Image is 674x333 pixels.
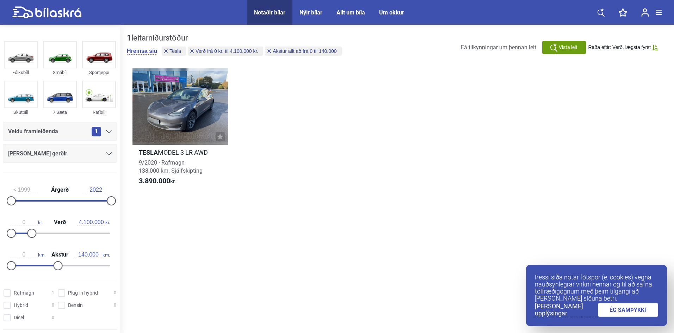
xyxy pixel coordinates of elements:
a: [PERSON_NAME] upplýsingar [535,303,598,317]
a: ÉG SAMÞYKKI [598,303,658,317]
div: leitarniðurstöður [127,33,344,43]
a: Um okkur [379,9,404,16]
div: Skutbíll [4,108,38,116]
span: kr. [139,177,176,185]
a: TeslaMODEL 3 LR AWD9/2020 · Rafmagn138.000 km. Sjálfskipting3.890.000kr. [132,68,228,192]
span: km. [74,252,110,258]
button: Verð frá 0 kr. til 4.100.000 kr. [188,47,263,56]
b: 3.890.000 [139,177,170,185]
div: Rafbíll [82,108,116,116]
span: Vista leit [559,44,577,51]
span: Bensín [68,302,83,309]
div: Fólksbíll [4,68,38,76]
a: Notaðir bílar [254,9,285,16]
span: 1 [52,289,54,297]
span: 0 [114,302,116,309]
span: Akstur allt að frá 0 til 140.000 [273,49,336,54]
img: user-login.svg [641,8,649,17]
span: Raða eftir: Verð, lægsta fyrst [588,44,651,50]
span: Veldu framleiðenda [8,127,58,136]
span: Akstur [50,252,70,258]
span: 1 [92,127,101,136]
a: Allt um bíla [336,9,365,16]
span: kr. [77,219,110,226]
div: Sportjeppi [82,68,116,76]
h2: MODEL 3 LR AWD [132,148,228,156]
span: Hybrid [14,302,28,309]
span: Verð [52,220,68,225]
button: Tesla [162,47,186,56]
button: Akstur allt að frá 0 til 140.000 [265,47,341,56]
div: Smábíl [43,68,77,76]
button: Hreinsa síu [127,48,157,55]
span: Árgerð [49,187,70,193]
b: 1 [127,33,131,42]
span: Plug-in hybrid [68,289,98,297]
a: Nýir bílar [299,9,322,16]
button: Raða eftir: Verð, lægsta fyrst [588,44,658,50]
span: kr. [10,219,43,226]
span: Dísel [14,314,24,321]
span: 9/2020 · Rafmagn 138.000 km. Sjálfskipting [139,159,203,174]
span: Rafmagn [14,289,34,297]
span: km. [10,252,45,258]
span: Verð frá 0 kr. til 4.100.000 kr. [196,49,258,54]
span: 0 [52,314,54,321]
span: Fá tilkynningar um þennan leit [461,44,536,51]
span: 0 [52,302,54,309]
span: Tesla [169,49,181,54]
span: [PERSON_NAME] gerðir [8,149,67,159]
div: 7 Sæta [43,108,77,116]
b: Tesla [139,149,158,156]
span: 0 [114,289,116,297]
p: Þessi síða notar fótspor (e. cookies) vegna nauðsynlegrar virkni hennar og til að safna tölfræðig... [535,274,658,302]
